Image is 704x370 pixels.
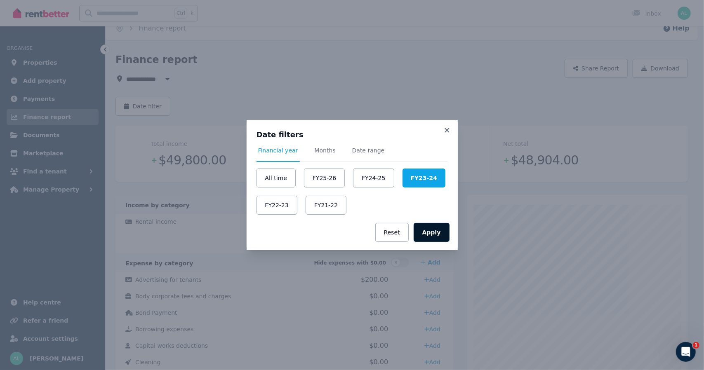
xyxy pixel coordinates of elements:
[353,169,394,187] button: FY24-25
[315,146,336,155] span: Months
[306,196,346,215] button: FY21-22
[375,223,409,242] button: Reset
[258,146,298,155] span: Financial year
[693,342,699,349] span: 1
[304,169,345,187] button: FY25-26
[257,169,296,187] button: All time
[676,342,696,362] iframe: Intercom live chat
[257,196,297,215] button: FY22-23
[403,169,445,187] button: FY23-24
[414,223,450,242] button: Apply
[257,146,448,162] nav: Tabs
[257,130,448,140] h3: Date filters
[352,146,385,155] span: Date range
